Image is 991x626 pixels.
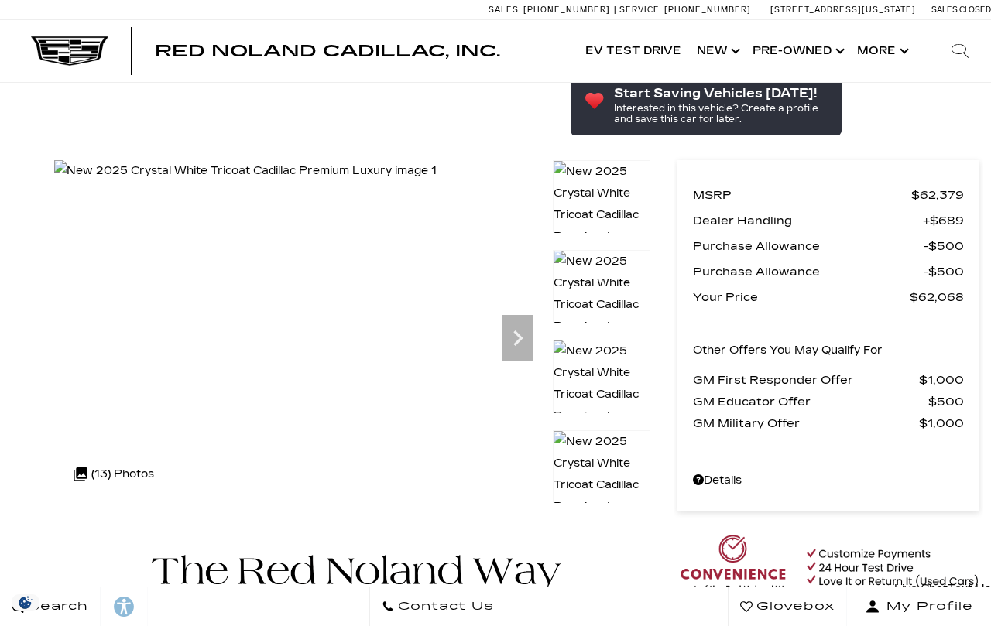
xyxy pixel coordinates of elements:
[911,184,964,206] span: $62,379
[959,5,991,15] span: Closed
[664,5,751,15] span: [PHONE_NUMBER]
[745,20,849,82] a: Pre-Owned
[924,235,964,257] span: $500
[693,369,964,391] a: GM First Responder Offer $1,000
[693,184,964,206] a: MSRP $62,379
[693,412,919,434] span: GM Military Offer
[693,412,964,434] a: GM Military Offer $1,000
[693,286,964,308] a: Your Price $62,068
[553,250,650,360] img: New 2025 Crystal White Tricoat Cadillac Premium Luxury image 2
[8,594,43,611] section: Click to Open Cookie Consent Modal
[489,5,521,15] span: Sales:
[155,43,500,59] a: Red Noland Cadillac, Inc.
[8,594,43,611] img: Opt-Out Icon
[910,286,964,308] span: $62,068
[553,160,650,270] img: New 2025 Crystal White Tricoat Cadillac Premium Luxury image 1
[931,5,959,15] span: Sales:
[66,456,162,493] div: (13) Photos
[693,210,964,231] a: Dealer Handling $689
[693,391,928,412] span: GM Educator Offer
[693,261,924,282] span: Purchase Allowance
[693,369,919,391] span: GM First Responder Offer
[919,412,964,434] span: $1,000
[847,587,991,626] button: Open user profile menu
[728,587,847,626] a: Glovebox
[24,596,88,617] span: Search
[693,210,923,231] span: Dealer Handling
[523,5,610,15] span: [PHONE_NUMBER]
[31,36,108,66] img: Cadillac Dark Logo with Cadillac White Text
[924,261,964,282] span: $500
[369,587,506,626] a: Contact Us
[693,235,924,257] span: Purchase Allowance
[502,315,533,361] div: Next
[614,5,755,14] a: Service: [PHONE_NUMBER]
[693,184,911,206] span: MSRP
[553,430,650,540] img: New 2025 Crystal White Tricoat Cadillac Premium Luxury image 4
[753,596,835,617] span: Glovebox
[693,470,964,491] a: Details
[919,369,964,391] span: $1,000
[693,261,964,282] a: Purchase Allowance $500
[619,5,662,15] span: Service:
[928,391,964,412] span: $500
[54,160,437,182] img: New 2025 Crystal White Tricoat Cadillac Premium Luxury image 1
[849,20,914,82] button: More
[693,286,910,308] span: Your Price
[553,340,650,450] img: New 2025 Crystal White Tricoat Cadillac Premium Luxury image 3
[394,596,494,617] span: Contact Us
[923,210,964,231] span: $689
[693,340,883,361] p: Other Offers You May Qualify For
[155,42,500,60] span: Red Noland Cadillac, Inc.
[578,20,689,82] a: EV Test Drive
[689,20,745,82] a: New
[489,5,614,14] a: Sales: [PHONE_NUMBER]
[693,235,964,257] a: Purchase Allowance $500
[770,5,916,15] a: [STREET_ADDRESS][US_STATE]
[880,596,973,617] span: My Profile
[693,391,964,412] a: GM Educator Offer $500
